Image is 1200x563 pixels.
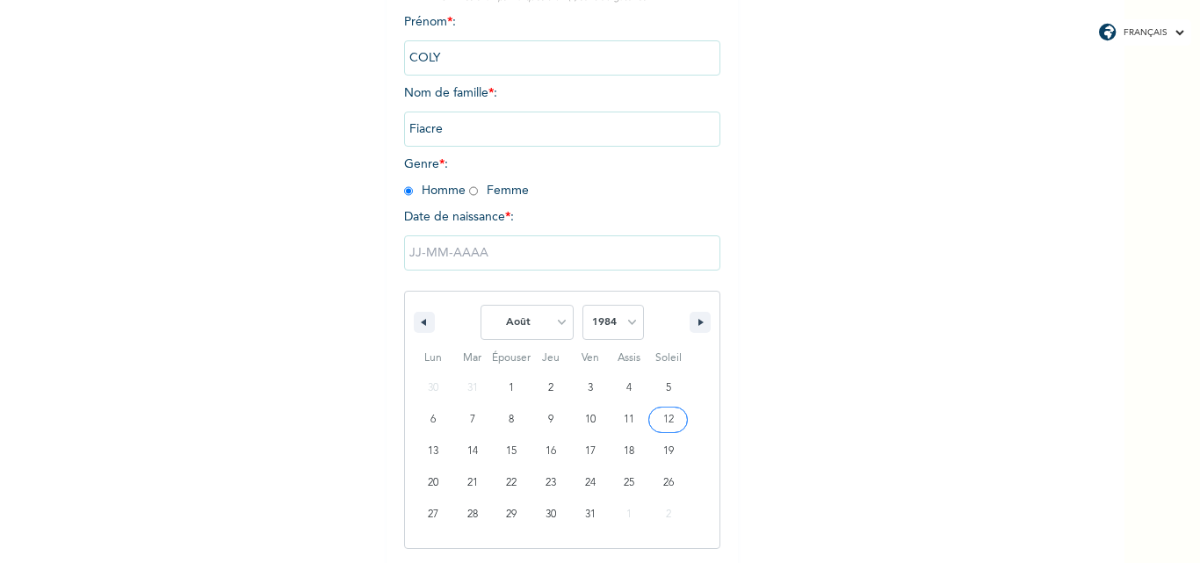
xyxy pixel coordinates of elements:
font: : [510,211,514,223]
font: 23 [546,478,556,488]
font: 16 [546,446,556,457]
button: 18 [610,436,649,467]
font: 4 [626,383,632,393]
font: 30 [546,509,556,520]
button: 21 [453,467,493,499]
button: 14 [453,436,493,467]
font: Soleil [655,353,682,364]
font: Prénom [404,16,447,28]
button: 8 [492,404,531,436]
font: 19 [663,446,674,457]
font: Femme [487,184,529,197]
input: Entrez votre nom de famille [404,112,720,147]
font: 31 [585,509,596,520]
button: 19 [648,436,688,467]
button: 10 [570,404,610,436]
button: 28 [453,499,493,531]
button: 9 [531,404,571,436]
font: 25 [624,478,634,488]
font: 28 [467,509,478,520]
button: 31 [570,499,610,531]
font: 5 [666,383,671,393]
font: 3 [588,383,593,393]
button: 12 [648,404,688,436]
font: 11 [624,415,634,425]
font: Ven [582,353,599,364]
font: 13 [428,446,438,457]
font: : [445,158,448,170]
button: 23 [531,467,571,499]
button: 15 [492,436,531,467]
input: JJ-MM-AAAA [404,235,720,271]
font: 27 [428,509,438,520]
button: 30 [531,499,571,531]
font: 26 [663,478,674,488]
font: 22 [506,478,517,488]
font: : [452,16,456,28]
font: 9 [548,415,553,425]
font: Genre [404,158,439,170]
font: 24 [585,478,596,488]
font: Date de naissance [404,211,505,223]
font: 20 [428,478,438,488]
button: 17 [570,436,610,467]
font: 17 [585,446,596,457]
font: 7 [470,415,475,425]
font: Jeu [542,353,560,364]
button: 6 [414,404,453,436]
font: 2 [548,383,553,393]
button: 2 [531,372,571,404]
font: 1 [509,383,514,393]
font: 21 [467,478,478,488]
button: 20 [414,467,453,499]
button: 29 [492,499,531,531]
button: 13 [414,436,453,467]
button: 27 [414,499,453,531]
font: Mar [463,353,481,364]
button: 11 [610,404,649,436]
font: 18 [624,446,634,457]
button: 26 [648,467,688,499]
button: 25 [610,467,649,499]
font: 8 [509,415,514,425]
font: Épouser [492,353,531,364]
button: 7 [453,404,493,436]
font: 6 [430,415,436,425]
font: 14 [467,446,478,457]
button: 5 [648,372,688,404]
font: : [494,87,497,99]
button: 22 [492,467,531,499]
input: Entrez votre prénom [404,40,720,76]
font: 15 [506,446,517,457]
font: 10 [585,415,596,425]
button: 4 [610,372,649,404]
button: 24 [570,467,610,499]
font: 29 [506,509,517,520]
font: Nom de famille [404,87,488,99]
font: Homme [422,184,466,197]
button: 16 [531,436,571,467]
button: 1 [492,372,531,404]
font: Assis [618,353,640,364]
button: 3 [570,372,610,404]
font: Lun [424,353,442,364]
